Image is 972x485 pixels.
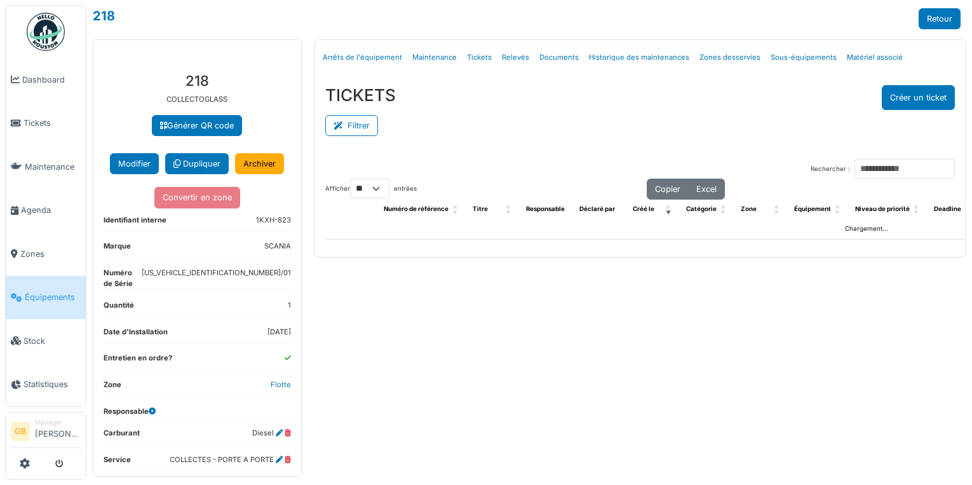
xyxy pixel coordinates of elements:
label: Rechercher : [811,165,850,174]
a: Archiver [235,153,284,174]
a: Relevés [497,43,534,72]
span: Équipement [794,205,831,212]
a: Stock [6,319,86,363]
a: Maintenance [407,43,462,72]
span: Zone [741,205,757,212]
span: Titre: Activate to sort [506,200,513,219]
dt: Date d'Installation [104,327,168,343]
a: Dupliquer [165,153,229,174]
span: Maintenance [25,161,81,173]
span: Équipements [25,291,81,303]
a: Maintenance [6,145,86,189]
dd: [US_VEHICLE_IDENTIFICATION_NUMBER]/01 [142,268,291,284]
span: Zone: Activate to sort [774,200,781,219]
span: Excel [696,184,717,194]
dd: SCANIA [264,241,291,252]
a: Zones desservies [694,43,766,72]
span: Catégorie [686,205,717,212]
li: [PERSON_NAME] [35,418,81,445]
select: Afficherentrées [350,179,389,198]
a: Agenda [6,189,86,233]
span: Titre [473,205,488,212]
a: Historique des maintenances [584,43,694,72]
dt: Service [104,454,131,470]
a: Équipements [6,276,86,320]
button: Excel [688,179,725,200]
dt: Zone [104,379,121,395]
dt: Numéro de Série [104,268,142,289]
a: Flotte [271,380,291,389]
dt: Carburant [104,428,140,444]
h3: 218 [104,72,291,89]
dd: [DATE] [267,327,291,338]
span: Agenda [21,204,81,216]
dt: Marque [104,241,131,257]
dd: 1 [288,300,291,311]
a: Matériel associé [842,43,908,72]
button: Copier [647,179,689,200]
a: Tickets [6,102,86,146]
dd: 1KXH-823 [256,215,291,226]
span: Niveau de priorité: Activate to sort [914,200,921,219]
span: Numéro de référence: Activate to sort [452,200,460,219]
span: Déclaré par [579,205,615,212]
a: Statistiques [6,363,86,407]
span: Responsable [526,205,565,212]
dt: Responsable [104,406,156,417]
span: Créé le: Activate to remove sorting [666,200,673,219]
button: Créer un ticket [882,85,955,110]
dt: Entretien en ordre? [104,353,172,369]
span: Créé le [633,205,654,212]
dt: Quantité [104,300,134,316]
a: GB Manager[PERSON_NAME] [11,418,81,448]
span: Stock [24,335,81,347]
span: Dashboard [22,74,81,86]
img: Badge_color-CXgf-gQk.svg [27,13,65,51]
span: Zones [20,248,81,260]
dd: COLLECTES - PORTE A PORTE [170,454,291,465]
span: Numéro de référence [384,205,449,212]
span: Copier [655,184,680,194]
a: Arrêts de l'équipement [318,43,407,72]
button: Filtrer [325,115,378,136]
a: Tickets [462,43,497,72]
a: Sous-équipements [766,43,842,72]
label: Afficher entrées [325,179,417,198]
span: Équipement: Activate to sort [835,200,842,219]
li: GB [11,422,30,441]
dt: Identifiant interne [104,215,166,231]
h3: TICKETS [325,85,396,105]
dd: Diesel [252,428,291,439]
button: Modifier [110,153,159,174]
span: Statistiques [24,378,81,390]
a: 218 [93,8,115,24]
span: Tickets [24,117,81,129]
a: Dashboard [6,58,86,102]
a: Documents [534,43,584,72]
span: Deadline [934,205,961,212]
div: Manager [35,418,81,427]
a: Zones [6,232,86,276]
span: Catégorie: Activate to sort [720,200,728,219]
span: Niveau de priorité [855,205,910,212]
a: Générer QR code [152,115,242,136]
p: COLLECTOGLASS [104,94,291,105]
a: Retour [919,8,961,29]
